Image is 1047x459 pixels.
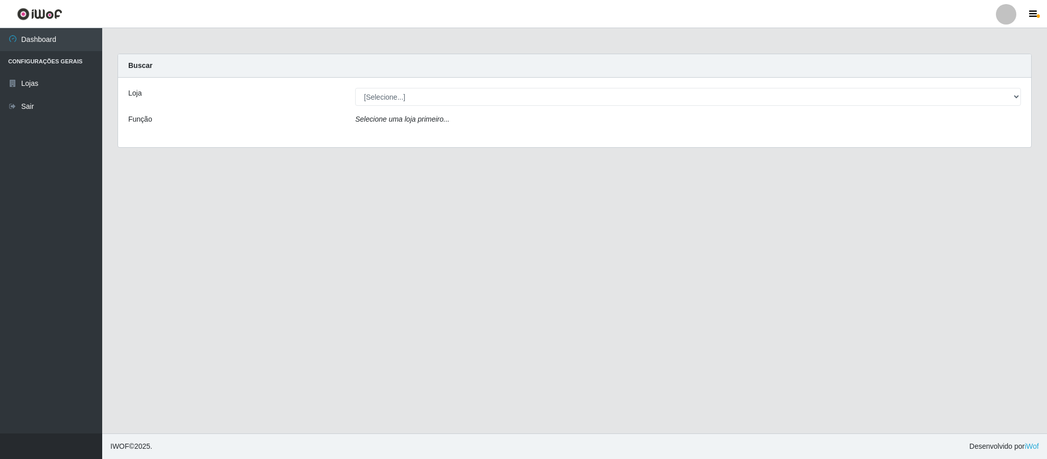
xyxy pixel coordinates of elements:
[110,441,152,452] span: © 2025 .
[110,442,129,450] span: IWOF
[17,8,62,20] img: CoreUI Logo
[969,441,1039,452] span: Desenvolvido por
[128,114,152,125] label: Função
[355,115,449,123] i: Selecione uma loja primeiro...
[128,88,142,99] label: Loja
[1025,442,1039,450] a: iWof
[128,61,152,70] strong: Buscar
